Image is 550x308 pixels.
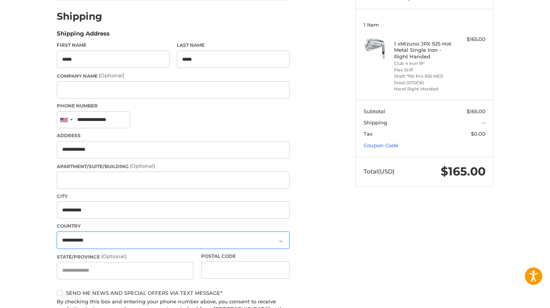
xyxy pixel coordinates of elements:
[57,253,193,260] label: State/Province
[394,41,453,60] h4: 1 x Mizuno JPX 925 Hot Metal Single Iron - Right Handed
[99,72,124,78] small: (Optional)
[455,36,486,43] div: $165.00
[394,67,453,73] li: Flex Stiff
[130,163,155,169] small: (Optional)
[57,290,289,296] label: Send me news and special offers via text message*
[57,162,289,170] label: Apartment/Suite/Building
[364,108,385,114] span: Subtotal
[394,73,453,86] li: Shaft *NS Pro 950 NEO Steel (STOCK)
[57,112,75,128] div: United States: +1
[441,164,486,179] span: $165.00
[57,132,289,139] label: Address
[57,29,110,42] legend: Shipping Address
[394,60,453,67] li: Club 4 Iron 19°
[467,108,486,114] span: $165.00
[364,131,372,137] span: Tax
[364,119,387,126] span: Shipping
[364,168,394,175] span: Total (USD)
[471,131,486,137] span: $0.00
[364,142,398,148] a: Coupon Code
[394,86,453,92] li: Hand Right-Handed
[201,253,290,260] label: Postal Code
[101,253,127,259] small: (Optional)
[57,10,102,22] h2: Shipping
[57,42,169,49] label: First Name
[177,42,289,49] label: Last Name
[57,193,289,200] label: City
[57,72,289,80] label: Company Name
[57,223,289,230] label: Country
[57,102,289,109] label: Phone Number
[364,22,486,28] h3: 1 Item
[482,119,486,126] span: --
